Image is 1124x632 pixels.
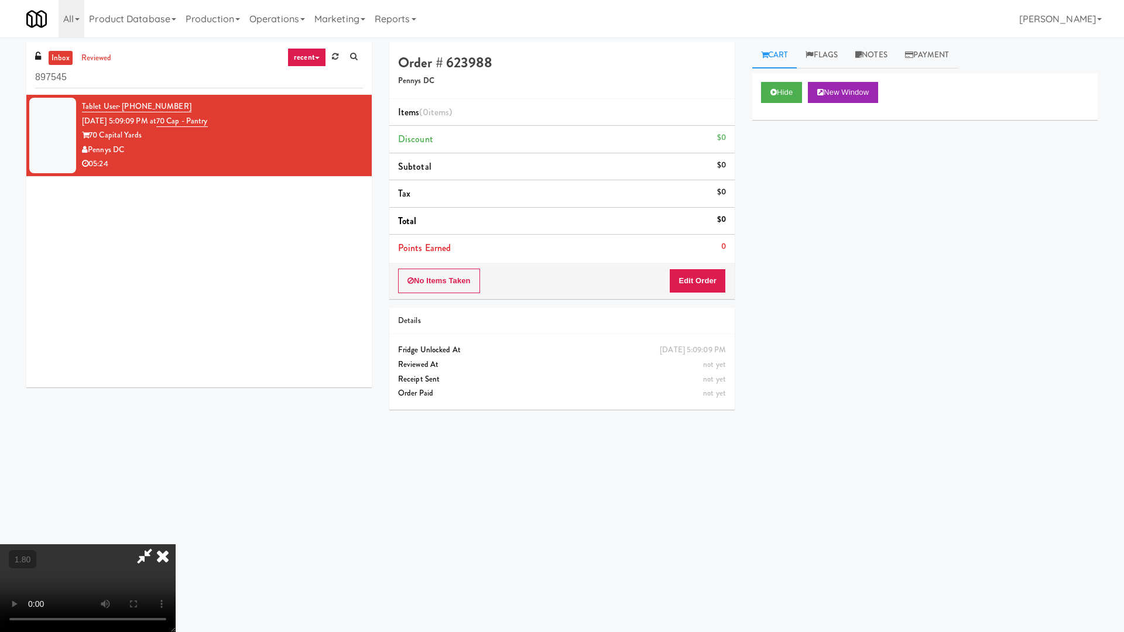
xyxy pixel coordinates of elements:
[398,77,726,85] h5: Pennys DC
[287,48,326,67] a: recent
[82,157,363,171] div: 05:24
[398,241,451,255] span: Points Earned
[703,387,726,399] span: not yet
[398,386,726,401] div: Order Paid
[78,51,115,66] a: reviewed
[156,115,208,127] a: 70 Cap - Pantry
[669,269,726,293] button: Edit Order
[703,359,726,370] span: not yet
[118,101,191,112] span: · [PHONE_NUMBER]
[419,105,452,119] span: (0 )
[398,343,726,358] div: Fridge Unlocked At
[398,187,410,200] span: Tax
[703,373,726,384] span: not yet
[49,51,73,66] a: inbox
[398,214,417,228] span: Total
[82,143,363,157] div: Pennys DC
[398,269,480,293] button: No Items Taken
[847,42,896,68] a: Notes
[797,42,847,68] a: Flags
[26,9,47,29] img: Micromart
[721,239,726,254] div: 0
[35,67,363,88] input: Search vision orders
[398,132,433,146] span: Discount
[398,372,726,387] div: Receipt Sent
[717,158,726,173] div: $0
[398,105,452,119] span: Items
[398,358,726,372] div: Reviewed At
[398,55,726,70] h4: Order # 623988
[82,115,156,126] span: [DATE] 5:09:09 PM at
[717,185,726,200] div: $0
[752,42,797,68] a: Cart
[717,212,726,227] div: $0
[761,82,802,103] button: Hide
[660,343,726,358] div: [DATE] 5:09:09 PM
[82,128,363,143] div: 70 Capital Yards
[429,105,450,119] ng-pluralize: items
[808,82,878,103] button: New Window
[26,95,372,176] li: Tablet User· [PHONE_NUMBER][DATE] 5:09:09 PM at70 Cap - Pantry70 Capital YardsPennys DC05:24
[717,130,726,145] div: $0
[398,160,431,173] span: Subtotal
[82,101,191,112] a: Tablet User· [PHONE_NUMBER]
[896,42,958,68] a: Payment
[398,314,726,328] div: Details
